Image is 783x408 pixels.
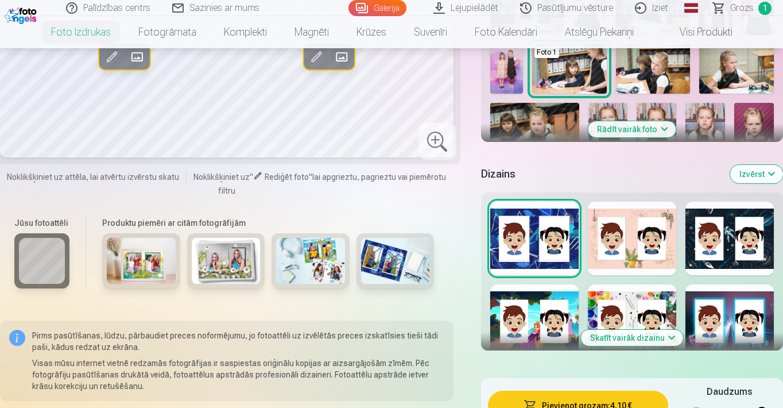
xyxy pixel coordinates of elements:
[588,121,676,137] button: Rādīt vairāk foto
[281,16,343,48] a: Magnēti
[481,166,721,182] h5: Dizains
[730,1,754,15] span: Grozs
[7,171,179,183] span: Noklikšķiniet uz attēla, lai atvērtu izvērstu skatu
[218,172,447,195] span: lai apgrieztu, pagrieztu vai piemērotu filtru
[730,165,783,183] button: Izvērst
[343,16,400,48] a: Krūzes
[37,16,125,48] a: Foto izdrukas
[400,16,461,48] a: Suvenīri
[551,16,648,48] a: Atslēgu piekariņi
[461,16,551,48] a: Foto kalendāri
[707,385,752,399] h5: Daudzums
[758,2,772,15] span: 1
[210,16,281,48] a: Komplekti
[309,172,312,182] span: "
[534,47,559,58] div: Foto 1
[125,16,210,48] a: Fotogrāmata
[98,217,439,229] h6: Produktu piemēri ar citām fotogrāfijām
[265,172,309,182] span: Rediģēt foto
[14,217,69,229] h6: Jūsu fotoattēli
[648,16,746,48] a: Visi produkti
[193,172,250,182] span: Noklikšķiniet uz
[32,330,444,353] p: Pirms pasūtīšanas, lūdzu, pārbaudiet preces noformējumu, jo fotoattēli uz izvēlētās preces izskat...
[250,172,253,182] span: "
[32,357,444,392] p: Visas mūsu internet vietnē redzamās fotogrāfijas ir saspiestas oriģinālu kopijas ar aizsargājošām...
[581,330,683,346] button: Skatīt vairāk dizainu
[5,5,40,24] img: /fa1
